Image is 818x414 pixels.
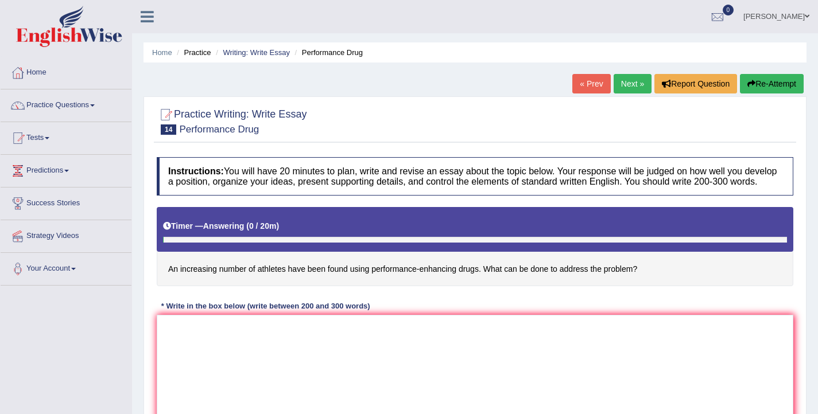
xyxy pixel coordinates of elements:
li: Performance Drug [292,47,363,58]
h5: Timer — [163,222,279,231]
a: Next » [614,74,652,93]
a: Writing: Write Essay [223,48,290,57]
button: Re-Attempt [740,74,804,93]
a: « Prev [572,74,610,93]
a: Strategy Videos [1,220,131,249]
small: Performance Drug [179,124,259,135]
div: * Write in the box below (write between 200 and 300 words) [157,300,374,311]
a: Your Account [1,253,131,282]
span: 0 [723,5,734,15]
b: 0 / 20m [249,221,276,231]
a: Home [1,57,131,85]
h4: You will have 20 minutes to plan, write and revise an essay about the topic below. Your response ... [157,157,793,196]
b: ) [276,221,279,231]
span: 14 [161,124,176,135]
a: Predictions [1,155,131,183]
li: Practice [174,47,211,58]
a: Practice Questions [1,89,131,118]
a: Success Stories [1,188,131,216]
b: ( [246,221,249,231]
button: Report Question [654,74,737,93]
b: Answering [203,221,245,231]
a: Home [152,48,172,57]
h2: Practice Writing: Write Essay [157,106,307,135]
b: Instructions: [168,166,224,176]
a: Tests [1,122,131,151]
